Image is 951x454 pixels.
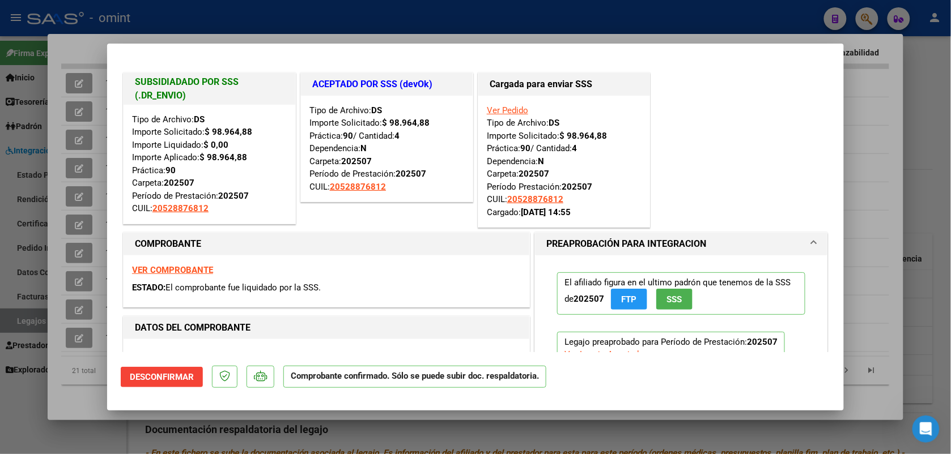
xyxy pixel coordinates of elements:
span: SSS [667,294,682,305]
strong: $ 98.964,88 [559,131,607,141]
strong: $ 98.964,88 [382,118,430,128]
strong: DS [549,118,559,128]
strong: DATOS DEL COMPROBANTE [135,322,251,333]
span: FTP [622,294,637,305]
strong: 202507 [341,156,372,166]
strong: [DATE] 14:55 [521,207,571,217]
h1: ACEPTADO POR SSS (devOk) [312,78,461,91]
a: Ver Pedido [487,105,528,115]
strong: COMPROBANTE [135,238,201,249]
p: Legajo preaprobado para Período de Prestación: [557,332,785,453]
p: El afiliado figura en el ultimo padrón que tenemos de la SSS de [557,272,805,315]
div: Tipo de Archivo: Importe Solicitado: Importe Liquidado: Importe Aplicado: Práctica: Carpeta: Perí... [132,113,287,215]
strong: 202507 [747,337,778,347]
div: Ver Legajo Asociado [564,348,644,361]
strong: DS [371,105,382,115]
strong: N [360,143,367,153]
strong: 202507 [164,178,194,188]
strong: 202507 [218,191,249,201]
button: FTP [611,289,647,310]
span: 20528876812 [507,194,563,204]
strong: 202507 [519,169,549,179]
strong: $ 0,00 [203,140,228,150]
div: Tipo de Archivo: Importe Solicitado: Práctica: / Cantidad: Dependencia: Carpeta: Período de Prest... [309,104,464,194]
strong: $ 98.964,88 [205,127,252,137]
a: VER COMPROBANTE [132,265,213,275]
p: Comprobante confirmado. Sólo se puede subir doc. respaldatoria. [283,366,546,388]
strong: 4 [572,143,577,153]
h1: SUBSIDIADADO POR SSS (.DR_ENVIO) [135,75,284,102]
iframe: Intercom live chat [912,416,940,443]
strong: N [538,156,544,166]
span: El comprobante fue liquidado por la SSS. [165,282,321,293]
strong: 90 [520,143,530,153]
strong: 202507 [396,169,426,179]
strong: 202507 [574,294,604,304]
h1: Cargada para enviar SSS [490,78,639,91]
div: Tipo de Archivo: Importe Solicitado: Práctica: / Cantidad: Dependencia: Carpeta: Período Prestaci... [487,104,642,219]
span: 20528876812 [152,203,209,213]
span: ESTADO: [132,282,165,293]
strong: 90 [165,165,176,175]
mat-expansion-panel-header: PREAPROBACIÓN PARA INTEGRACION [535,233,827,255]
button: SSS [656,289,693,310]
span: Desconfirmar [130,372,194,382]
span: 20528876812 [330,182,386,192]
strong: $ 98.964,88 [199,152,247,162]
strong: DS [194,114,205,125]
strong: 4 [394,131,400,141]
strong: 202507 [562,182,592,192]
h1: PREAPROBACIÓN PARA INTEGRACION [546,237,706,251]
strong: 90 [343,131,353,141]
button: Desconfirmar [121,367,203,387]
